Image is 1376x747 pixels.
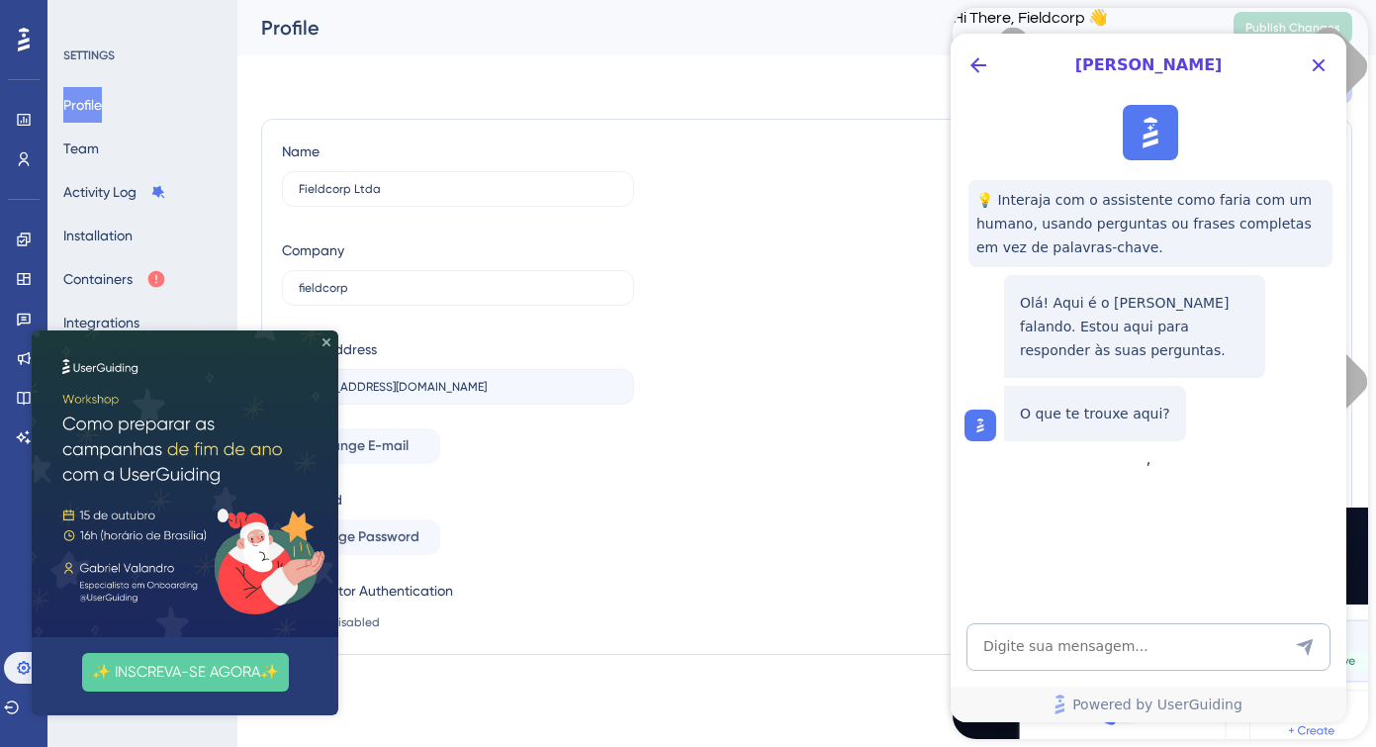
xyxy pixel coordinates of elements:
input: E-mail Address [299,380,617,394]
span: Change Password [304,525,419,549]
div: 4 [138,10,143,26]
button: ✨ INSCREVA-SE AGORA✨ [50,323,257,361]
div: Two-Factor Authentication [282,579,634,603]
div: Profile [261,14,1184,42]
input: Name Surname [299,182,617,196]
span: Change E-mail [314,434,409,458]
div: Company [282,238,344,262]
div: Close Preview [291,8,299,16]
span: Disabled [329,614,380,630]
input: Company Name [299,281,617,295]
button: Change E-mail [282,428,440,464]
button: Change Password [282,519,440,555]
div: Password [282,488,634,512]
span: Need Help? [46,5,124,29]
div: Name [282,140,320,163]
iframe: UserGuiding AI Assistant [951,34,1346,722]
